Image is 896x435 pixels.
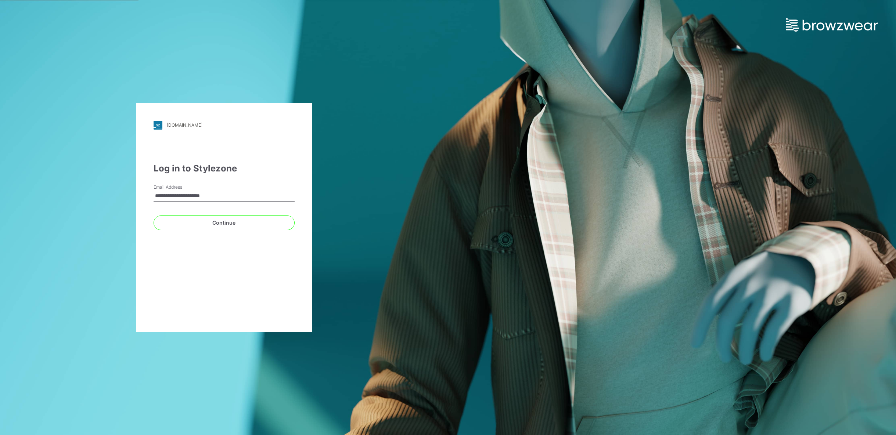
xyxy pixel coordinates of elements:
img: stylezone-logo.562084cfcfab977791bfbf7441f1a819.svg [154,121,162,130]
div: [DOMAIN_NAME] [167,122,202,128]
label: Email Address [154,184,205,191]
div: Log in to Stylezone [154,162,295,175]
a: [DOMAIN_NAME] [154,121,295,130]
img: browzwear-logo.e42bd6dac1945053ebaf764b6aa21510.svg [786,18,878,32]
button: Continue [154,215,295,230]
